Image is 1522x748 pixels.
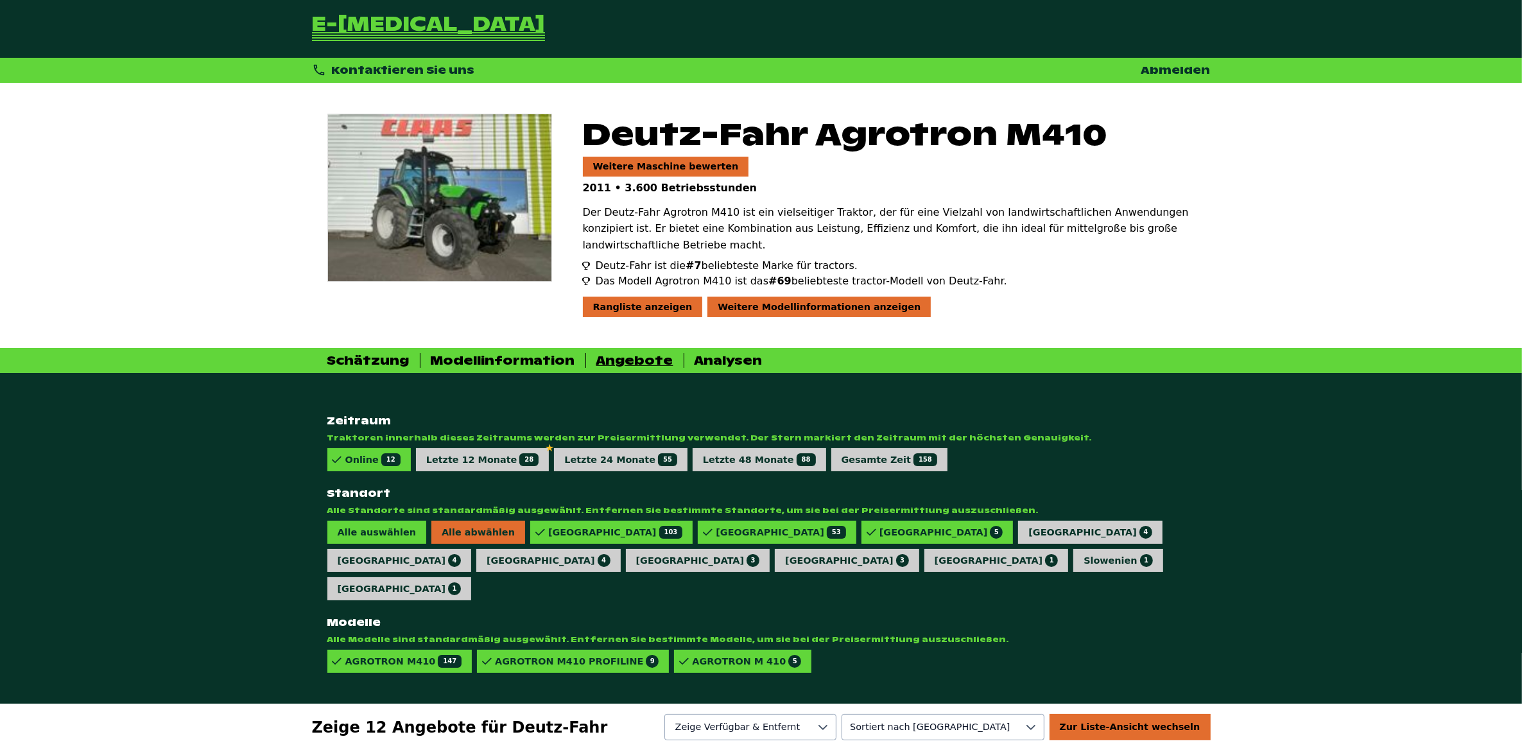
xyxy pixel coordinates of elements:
span: 147 [438,655,462,668]
div: Analysen [695,353,763,368]
span: 103 [659,526,683,539]
span: Deutz-Fahr ist die beliebteste Marke für tractors. [596,258,858,274]
span: Alle Modelle sind standardmäßig ausgewählt. Entfernen Sie bestimmte Modelle, um sie bei der Preis... [327,634,1195,645]
span: 3 [747,554,759,567]
img: Deutz-Fahr Agrotron M410 [328,114,551,281]
span: Sortiert nach [GEOGRAPHIC_DATA] [850,722,1010,732]
div: Gesamte Zeit [842,453,937,466]
span: Zeige Verfügbar & Entfernt [675,722,800,731]
div: [GEOGRAPHIC_DATA] [338,554,462,567]
span: 12 [381,453,401,466]
div: [GEOGRAPHIC_DATA] [548,526,682,539]
p: 2011 • 3.600 Betriebsstunden [583,182,1195,194]
div: Weitere Modellinformationen anzeigen [707,297,931,317]
div: Letzte 48 Monate [703,453,816,466]
span: Alle auswählen [327,521,426,544]
span: 1 [1140,554,1153,567]
span: 88 [797,453,816,466]
span: #69 [768,275,791,287]
strong: Standort [327,487,1195,500]
span: 4 [1139,526,1152,539]
span: 4 [598,554,610,567]
div: AGROTRON M 410 [692,655,801,668]
div: AGROTRON M410 [345,655,462,668]
div: Modellinformation [431,353,575,368]
span: 4 [448,554,461,567]
div: Rangliste anzeigen [583,297,703,317]
div: [GEOGRAPHIC_DATA] [338,582,462,595]
span: 158 [913,453,937,466]
div: AGROTRON M410 PROFILINE [495,655,659,668]
div: [GEOGRAPHIC_DATA] [935,554,1059,567]
span: 55 [658,453,677,466]
div: Online [345,453,401,466]
div: Letzte 12 Monate [426,453,539,466]
a: Abmelden [1141,64,1211,77]
div: Schätzung [327,353,410,368]
strong: Zeitraum [327,414,1195,428]
span: #7 [686,259,702,272]
span: 5 [990,526,1003,539]
strong: Modelle [327,616,1195,629]
div: Slowenien [1084,554,1152,567]
span: Kontaktieren Sie uns [331,64,474,77]
span: Traktoren innerhalb dieses Zeitraums werden zur Preisermittlung verwendet. Der Stern markiert den... [327,433,1195,443]
a: Zurück zur Startseite [312,15,545,42]
span: 28 [519,453,539,466]
div: [GEOGRAPHIC_DATA] [716,526,845,539]
span: 53 [827,526,846,539]
span: Alle abwählen [431,521,525,544]
span: 9 [646,655,659,668]
div: Kontaktieren Sie uns [312,63,475,78]
a: Weitere Maschine bewerten [583,157,749,176]
div: [GEOGRAPHIC_DATA] [879,526,1003,539]
div: Zur Liste-Ansicht wechseln [1050,714,1211,740]
span: Alle Standorte sind standardmäßig ausgewählt. Entfernen Sie bestimmte Standorte, um sie bei der P... [327,505,1195,516]
div: [GEOGRAPHIC_DATA] [636,554,760,567]
span: 3 [896,554,909,567]
span: 5 [788,655,801,668]
p: Der Deutz-Fahr Agrotron M410 ist ein vielseitiger Traktor, der für eine Vielzahl von landwirtscha... [583,204,1195,254]
span: 1 [1045,554,1058,567]
div: [GEOGRAPHIC_DATA] [785,554,909,567]
span: Deutz-Fahr Agrotron M410 [583,114,1108,154]
span: Das Modell Agrotron M410 ist das beliebteste tractor-Modell von Deutz-Fahr. [596,274,1007,289]
span: Zeige 12 Angebote für Deutz-Fahr [312,718,608,736]
span: 1 [448,582,461,595]
span: Verfügbarkeit [842,715,1017,739]
div: [GEOGRAPHIC_DATA] [1028,526,1152,539]
div: [GEOGRAPHIC_DATA] [487,554,610,567]
div: Angebote [596,353,673,368]
div: Letzte 24 Monate [564,453,677,466]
